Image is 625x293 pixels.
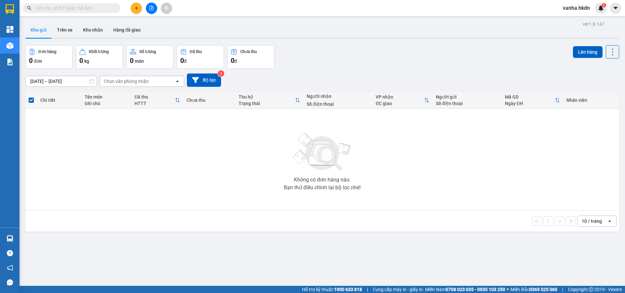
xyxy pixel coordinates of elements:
[436,101,499,106] div: Số điện thoại
[558,4,595,12] span: vanha.hkdn
[187,98,232,103] div: Chưa thu
[240,49,257,54] div: Chưa thu
[613,5,618,11] span: caret-down
[108,22,146,38] button: Hàng đã giao
[7,42,13,49] img: warehouse-icon
[603,3,605,7] span: 1
[234,59,237,64] span: đ
[307,94,369,99] div: Người nhận
[235,92,303,109] th: Toggle SortBy
[566,98,616,103] div: Nhân viên
[239,94,295,100] div: Thu hộ
[134,101,175,106] div: HTTT
[507,288,509,291] span: ⚪️
[7,279,13,286] span: message
[284,185,361,190] div: Bạn thử điều chỉnh lại bộ lọc nhé!
[34,59,42,64] span: đơn
[89,49,109,54] div: Khối lượng
[502,92,563,109] th: Toggle SortBy
[149,6,154,10] span: file-add
[40,98,78,103] div: Chi tiết
[372,92,432,109] th: Toggle SortBy
[139,49,156,54] div: Số lượng
[130,57,133,64] span: 0
[134,94,175,100] div: Đã thu
[135,59,144,64] span: món
[76,45,123,69] button: Khối lượng0kg
[175,79,180,84] svg: open
[131,3,142,14] button: plus
[307,101,369,107] div: Số điện thoại
[7,250,13,256] span: question-circle
[231,57,234,64] span: 0
[573,46,603,58] button: Lên hàng
[227,45,274,69] button: Chưa thu0đ
[7,265,13,271] span: notification
[27,6,32,10] span: search
[239,101,295,106] div: Trạng thái
[562,286,563,293] span: |
[376,94,424,100] div: VP nhận
[6,4,14,14] img: logo-vxr
[505,101,555,106] div: Ngày ĐH
[302,286,362,293] span: Hỗ trợ kỹ thuật:
[510,286,557,293] span: Miền Bắc
[36,5,113,12] input: Tìm tên, số ĐT hoặc mã đơn
[598,5,604,11] img: icon-new-feature
[376,101,424,106] div: ĐC giao
[436,94,499,100] div: Người gửi
[582,218,602,224] div: 10 / trang
[84,59,89,64] span: kg
[367,286,368,293] span: |
[79,57,83,64] span: 0
[78,22,108,38] button: Kho nhận
[29,57,33,64] span: 0
[164,6,169,10] span: aim
[177,45,224,69] button: Đã thu0đ
[7,26,13,33] img: dashboard-icon
[38,49,56,54] div: Đơn hàng
[126,45,174,69] button: Số lượng0món
[334,287,362,292] strong: 1900 633 818
[589,287,593,292] span: copyright
[218,70,224,77] sup: 2
[425,286,505,293] span: Miền Nam
[7,59,13,65] img: solution-icon
[505,94,555,100] div: Mã GD
[190,49,202,54] div: Đã thu
[180,57,184,64] span: 0
[373,286,424,293] span: Cung cấp máy in - giấy in:
[184,59,187,64] span: đ
[602,3,606,7] sup: 1
[85,101,128,106] div: Ghi chú
[607,219,612,224] svg: open
[52,22,78,38] button: Trên xe
[104,78,149,85] div: Chọn văn phòng nhận
[529,287,557,292] strong: 0369 525 060
[26,76,97,87] input: Select a date range.
[25,45,73,69] button: Đơn hàng0đơn
[131,92,183,109] th: Toggle SortBy
[187,73,221,87] button: Bộ lọc
[134,6,139,10] span: plus
[610,3,621,14] button: caret-down
[161,3,172,14] button: aim
[7,235,13,242] img: warehouse-icon
[446,287,505,292] strong: 0708 023 035 - 0935 103 250
[146,3,157,14] button: file-add
[583,20,604,28] div: ver 1.8.147
[290,129,355,175] img: svg+xml;base64,PHN2ZyBjbGFzcz0ibGlzdC1wbHVnX19zdmciIHhtbG5zPSJodHRwOi8vd3d3LnczLm9yZy8yMDAwL3N2Zy...
[85,94,128,100] div: Tên món
[294,177,351,182] div: Không có đơn hàng nào.
[25,22,52,38] button: Kho gửi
